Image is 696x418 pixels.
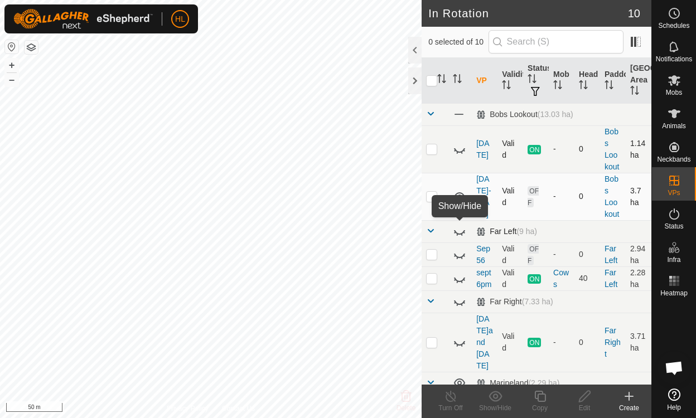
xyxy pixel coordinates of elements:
[662,123,686,129] span: Animals
[667,256,680,263] span: Infra
[626,173,651,220] td: 3.7 ha
[528,338,541,347] span: ON
[502,82,511,91] p-sorticon: Activate to sort
[600,58,626,104] th: Paddock
[553,337,570,348] div: -
[605,127,619,171] a: Bobs Lookout
[453,76,462,85] p-sorticon: Activate to sort
[666,89,682,96] span: Mobs
[476,378,559,388] div: Marineland
[626,313,651,372] td: 3.71 ha
[528,186,539,207] span: OFF
[476,139,489,159] a: [DATE]
[476,314,493,370] a: [DATE]and [DATE]
[605,326,621,358] a: Far Right
[574,173,600,220] td: 0
[5,73,18,86] button: –
[657,156,690,163] span: Neckbands
[476,110,573,119] div: Bobs Lookout
[5,59,18,72] button: +
[626,58,651,104] th: [GEOGRAPHIC_DATA] Area
[497,173,523,220] td: Valid
[428,36,488,48] span: 0 selected of 10
[553,191,570,202] div: -
[516,227,537,236] span: (9 ha)
[579,82,588,91] p-sorticon: Activate to sort
[528,274,541,284] span: ON
[476,174,491,218] a: [DATE]-[DATE]
[5,40,18,54] button: Reset Map
[605,244,617,265] a: Far Left
[574,242,600,266] td: 0
[497,242,523,266] td: Valid
[660,290,688,297] span: Heatmap
[626,266,651,290] td: 2.28 ha
[664,223,683,230] span: Status
[476,227,537,236] div: Far Left
[528,378,559,387] span: (2.29 ha)
[553,143,570,155] div: -
[222,404,255,414] a: Contact Us
[476,268,491,289] a: sept 6pm
[553,82,562,91] p-sorticon: Activate to sort
[473,403,518,413] div: Show/Hide
[497,125,523,173] td: Valid
[523,58,549,104] th: Status
[476,244,490,265] a: Sep56
[667,404,681,411] span: Help
[528,244,539,265] span: OFF
[605,82,613,91] p-sorticon: Activate to sort
[574,266,600,290] td: 40
[628,5,640,22] span: 10
[562,403,607,413] div: Edit
[497,313,523,372] td: Valid
[428,403,473,413] div: Turn Off
[538,110,573,119] span: (13.03 ha)
[553,249,570,260] div: -
[605,268,617,289] a: Far Left
[25,41,38,54] button: Map Layers
[658,351,691,385] div: Open chat
[472,58,497,104] th: VP
[437,76,446,85] p-sorticon: Activate to sort
[630,88,639,96] p-sorticon: Activate to sort
[607,403,651,413] div: Create
[668,189,680,196] span: VPs
[658,22,689,29] span: Schedules
[652,384,696,415] a: Help
[522,297,553,306] span: (7.33 ha)
[428,7,628,20] h2: In Rotation
[167,404,209,414] a: Privacy Policy
[574,313,600,372] td: 0
[518,403,562,413] div: Copy
[549,58,574,104] th: Mob
[489,30,623,54] input: Search (S)
[574,125,600,173] td: 0
[553,267,570,290] div: Cows
[13,9,153,29] img: Gallagher Logo
[476,297,553,307] div: Far Right
[497,58,523,104] th: Validity
[574,58,600,104] th: Head
[626,242,651,266] td: 2.94 ha
[656,56,692,62] span: Notifications
[175,13,185,25] span: HL
[626,125,651,173] td: 1.14 ha
[605,174,619,218] a: Bobs Lookout
[528,145,541,154] span: ON
[497,266,523,290] td: Valid
[528,76,536,85] p-sorticon: Activate to sort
